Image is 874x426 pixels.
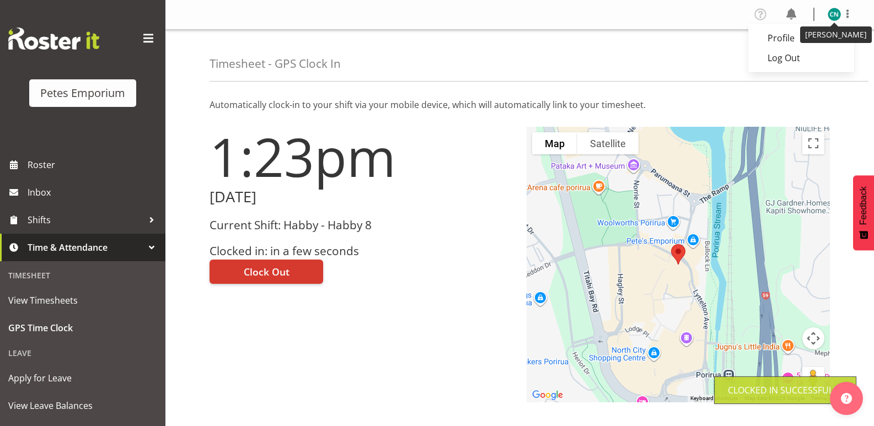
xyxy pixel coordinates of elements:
[28,212,143,228] span: Shifts
[40,85,125,101] div: Petes Emporium
[3,392,163,419] a: View Leave Balances
[3,364,163,392] a: Apply for Leave
[841,393,852,404] img: help-xxl-2.png
[529,388,566,402] a: Open this area in Google Maps (opens a new window)
[210,219,513,231] h3: Current Shift: Habby - Habby 8
[828,8,841,21] img: christine-neville11214.jpg
[577,132,639,154] button: Show satellite imagery
[728,384,843,397] div: Clocked in Successfully
[8,292,157,309] span: View Timesheets
[748,48,854,68] a: Log Out
[8,370,157,386] span: Apply for Leave
[748,28,854,48] a: Profile
[859,186,868,225] span: Feedback
[210,188,513,206] h2: [DATE]
[532,132,577,154] button: Show street map
[529,388,566,402] img: Google
[3,264,163,287] div: Timesheet
[690,395,738,402] button: Keyboard shortcuts
[244,265,289,279] span: Clock Out
[28,184,160,201] span: Inbox
[3,314,163,342] a: GPS Time Clock
[28,239,143,256] span: Time & Attendance
[210,245,513,257] h3: Clocked in: in a few seconds
[802,327,824,349] button: Map camera controls
[802,367,824,389] button: Drag Pegman onto the map to open Street View
[28,157,160,173] span: Roster
[210,127,513,186] h1: 1:23pm
[8,28,99,50] img: Rosterit website logo
[8,320,157,336] span: GPS Time Clock
[8,397,157,414] span: View Leave Balances
[853,175,874,250] button: Feedback - Show survey
[3,287,163,314] a: View Timesheets
[210,57,341,70] h4: Timesheet - GPS Clock In
[210,260,323,284] button: Clock Out
[3,342,163,364] div: Leave
[802,132,824,154] button: Toggle fullscreen view
[210,98,830,111] p: Automatically clock-in to your shift via your mobile device, which will automatically link to you...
